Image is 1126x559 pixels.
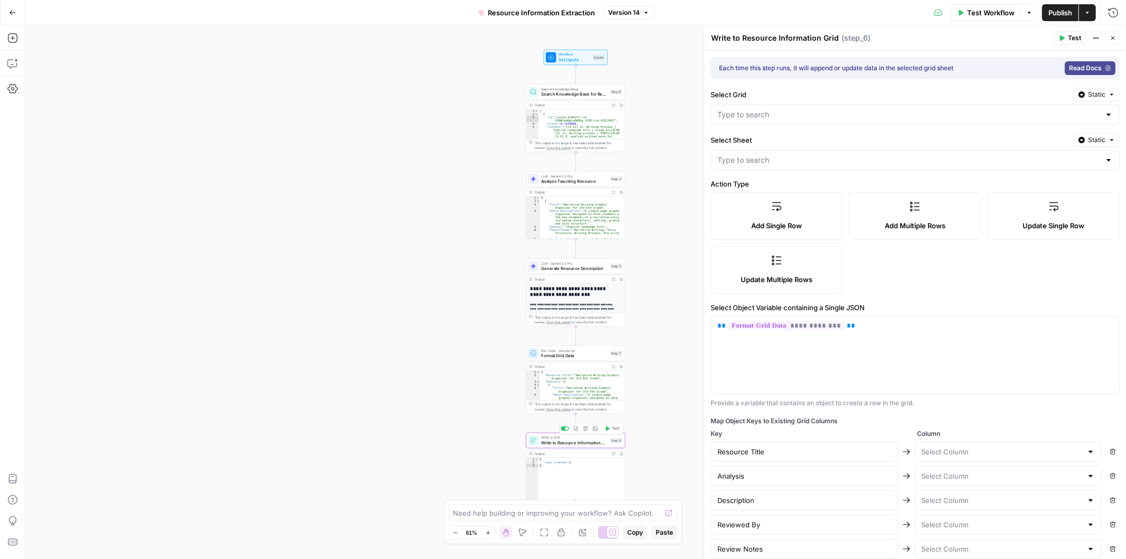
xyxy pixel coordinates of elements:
[526,458,538,461] div: 1
[623,526,647,539] button: Copy
[535,314,622,324] div: This output is too large & has been abbreviated for review. to view the full content.
[546,320,571,324] span: Copy the output
[967,7,1015,18] span: Test Workflow
[526,380,540,384] div: 3
[526,209,540,225] div: 4
[559,52,590,57] span: Workflow
[526,433,626,501] div: Write to GridWrite to Resource Information GridStep 6TestOutput{ "rows_created":1}
[1068,33,1081,43] span: Test
[536,384,540,387] span: Toggle code folding, rows 4 through 40
[541,435,608,440] span: Write to Grid
[575,65,577,83] g: Edge from start to step_4
[526,228,540,238] div: 6
[535,364,608,369] div: Output
[526,238,540,241] div: 7
[711,302,1120,313] label: Select Object Variable containing a Single JSON
[526,125,538,225] div: 5
[922,519,1082,530] input: Select Column
[610,350,622,356] div: Step 7
[610,263,622,269] div: Step 5
[535,141,622,151] div: This output is too large & has been abbreviated for review. to view the full content.
[922,495,1082,506] input: Select Column
[526,346,626,414] div: Run Code · JavaScriptFormat Grid DataStep 7Output{ "Resource Title":"Narrative Writing Graphic Or...
[711,416,1120,426] div: Map Object Keys to Existing Grid Columns
[717,109,1100,120] input: Type to search
[536,370,540,374] span: Toggle code folding, rows 1 through 43
[575,327,577,345] g: Edge from step_5 to step_7
[535,451,608,456] div: Output
[526,84,626,152] div: Search Knowledge BaseSearch Knowledge Base for ResourceStep 4Output[ { "id":"vsdid:4240277:rid :f...
[535,458,538,461] span: Toggle code folding, rows 1 through 3
[526,116,538,122] div: 3
[526,461,538,464] div: 2
[1023,220,1085,231] span: Update Single Row
[526,113,538,116] div: 2
[841,33,870,43] span: ( step_6 )
[603,6,654,20] button: Version 14
[627,528,643,537] span: Copy
[922,544,1082,554] input: Select Column
[526,109,538,113] div: 1
[541,440,608,446] span: Write to Resource Information Grid
[535,402,622,412] div: This output is too large & has been abbreviated for review. to view the full content.
[535,103,608,108] div: Output
[656,528,673,537] span: Paste
[1054,31,1086,45] button: Test
[526,122,538,125] div: 4
[885,220,945,231] span: Add Multiple Rows
[741,274,812,285] span: Update Multiple Rows
[526,200,540,203] div: 2
[711,429,913,439] span: Key
[651,526,677,539] button: Paste
[526,225,540,228] div: 5
[711,179,1120,189] label: Action Type
[535,109,538,113] span: Toggle code folding, rows 1 through 7
[593,54,604,60] div: Inputs
[610,89,622,95] div: Step 4
[922,446,1082,457] input: Select Column
[602,424,622,433] button: Test
[575,239,577,258] g: Edge from step_3 to step_5
[610,176,622,182] div: Step 3
[526,384,540,387] div: 4
[1074,88,1120,101] button: Static
[546,407,571,411] span: Copy the output
[711,89,1070,100] label: Select Grid
[711,33,839,43] textarea: Write to Resource Information Grid
[719,63,1007,73] div: Each time this step runs, it will append or update data in the selected grid sheet
[711,135,1070,145] label: Select Sheet
[1088,90,1105,99] span: Static
[541,178,608,184] span: Analyze Teaching Resource
[610,437,622,443] div: Step 6
[526,464,538,467] div: 3
[536,197,540,200] span: Toggle code folding, rows 1 through 39
[466,528,478,537] span: 61%
[751,220,802,231] span: Add Single Row
[526,50,626,65] div: WorkflowSet InputsInputs
[711,398,1120,408] div: Provide a variable that contains an object to create a row in the grid.
[1042,4,1078,21] button: Publish
[535,277,608,282] div: Output
[922,471,1082,481] input: Select Column
[535,113,538,116] span: Toggle code folding, rows 2 through 6
[488,7,595,18] span: Resource Information Extraction
[541,265,608,272] span: Generate Resource Description
[526,203,540,209] div: 3
[546,146,571,150] span: Copy the output
[541,348,608,353] span: Run Code · JavaScript
[526,370,540,374] div: 1
[717,155,1100,165] input: Type to search
[535,190,608,195] div: Output
[1065,61,1115,75] a: Read Docs
[541,91,607,97] span: Search Knowledge Base for Resource
[1074,133,1120,147] button: Static
[575,414,577,432] g: Edge from step_7 to step_6
[526,171,626,239] div: LLM · Gemini 2.5 ProAnalyze Teaching ResourceStep 3Output[ { "Title":"Narrative Writing Graphic O...
[526,197,540,200] div: 1
[526,393,540,412] div: 6
[526,387,540,393] div: 5
[917,429,1120,439] span: Column
[541,174,608,179] span: LLM · Gemini 2.5 Pro
[526,374,540,380] div: 2
[575,152,577,171] g: Edge from step_4 to step_3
